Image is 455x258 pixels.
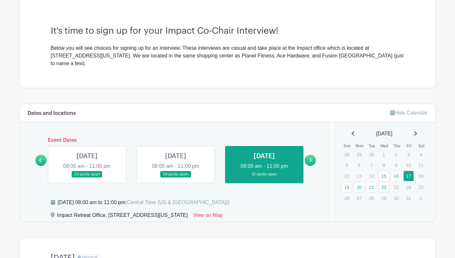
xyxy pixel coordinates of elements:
[354,193,364,203] p: 27
[403,143,416,149] th: Fri
[51,44,405,67] div: Below you will see choices for signing up for an interview. These interviews are casual and take ...
[390,143,403,149] th: Thu
[47,137,305,143] h6: Event Dates
[354,171,364,181] p: 13
[379,193,389,203] p: 29
[403,193,414,203] p: 31
[354,143,366,149] th: Mon
[354,160,364,170] p: 6
[354,150,364,159] p: 29
[125,200,230,205] span: (Central Time (US & [GEOGRAPHIC_DATA]))
[391,193,401,203] p: 30
[403,160,414,170] p: 10
[391,150,401,159] p: 2
[354,182,364,193] a: 20
[366,182,377,193] a: 21
[366,150,377,159] p: 30
[403,182,414,192] p: 24
[341,182,352,193] a: 19
[341,160,352,170] p: 5
[379,182,389,193] a: 22
[366,143,378,149] th: Tue
[341,150,352,159] p: 28
[378,143,391,149] th: Wed
[366,193,377,203] p: 28
[416,182,426,192] p: 25
[58,199,230,206] div: [DATE] 08:00 am to 11:00 pm
[51,26,405,37] h3: It's time to sign up for your Impact Co-Chair Interview!
[379,150,389,159] p: 1
[379,171,389,181] a: 15
[341,143,354,149] th: Sun
[341,171,352,181] p: 12
[28,110,76,116] h6: Dates and locations
[391,160,401,170] p: 9
[416,171,426,181] p: 18
[341,193,352,203] p: 26
[416,150,426,159] p: 4
[366,160,377,170] p: 7
[415,143,428,149] th: Sat
[379,160,389,170] p: 8
[403,171,414,181] a: 17
[403,150,414,159] p: 3
[366,171,377,181] p: 14
[416,193,426,203] p: 1
[391,182,401,192] p: 23
[57,211,188,222] div: Impact Retreat Office, [STREET_ADDRESS][US_STATE]
[376,130,392,138] span: [DATE]
[390,110,427,116] a: Hide Calendar
[193,211,223,222] a: View on Map
[391,171,401,181] a: 16
[416,160,426,170] p: 11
